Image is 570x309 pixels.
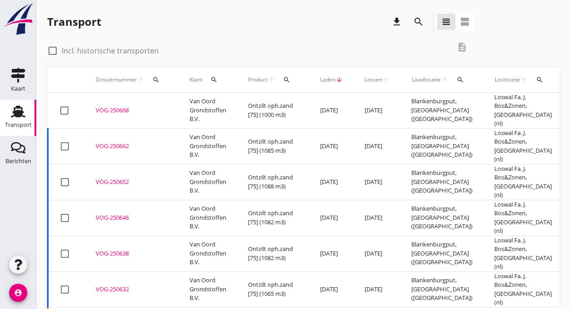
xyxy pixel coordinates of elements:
div: Transport [5,122,32,128]
i: search [210,76,218,83]
i: view_agenda [459,16,470,27]
span: Lossen [365,76,382,84]
span: Loslocatie [494,76,520,84]
i: search [283,76,290,83]
div: Berichten [5,158,31,164]
td: Ontzilt oph.zand [75] (1085 m3) [237,128,309,164]
div: VOG-250632 [96,285,168,294]
td: Loswal Fa. J. Bos&Zonen, [GEOGRAPHIC_DATA] (nl) [483,200,563,236]
i: arrow_upward [520,76,528,83]
td: Blankenburgput, [GEOGRAPHIC_DATA] ([GEOGRAPHIC_DATA]) [400,236,483,271]
td: [DATE] [309,164,354,200]
td: Van Oord Grondstoffen B.V. [179,128,237,164]
div: VOG-250662 [96,142,168,151]
td: Loswal Fa. J. Bos&Zonen, [GEOGRAPHIC_DATA] (nl) [483,236,563,271]
div: Klant [190,69,226,91]
td: Van Oord Grondstoffen B.V. [179,164,237,200]
td: Van Oord Grondstoffen B.V. [179,93,237,129]
td: Ontzilt oph.zand [75] (1088 m3) [237,164,309,200]
i: search [536,76,543,83]
td: Blankenburgput, [GEOGRAPHIC_DATA] ([GEOGRAPHIC_DATA]) [400,128,483,164]
span: Product [248,76,268,84]
td: Ontzilt oph.zand [75] (1082 m3) [237,236,309,271]
td: Loswal Fa. J. Bos&Zonen, [GEOGRAPHIC_DATA] (nl) [483,164,563,200]
td: [DATE] [309,200,354,236]
td: [DATE] [354,236,400,271]
img: logo-small.a267ee39.svg [2,2,34,36]
div: VOG-250652 [96,178,168,187]
td: Loswal Fa. J. Bos&Zonen, [GEOGRAPHIC_DATA] (nl) [483,93,563,129]
td: [DATE] [309,236,354,271]
td: Blankenburgput, [GEOGRAPHIC_DATA] ([GEOGRAPHIC_DATA]) [400,93,483,129]
td: [DATE] [354,93,400,129]
td: [DATE] [309,128,354,164]
i: arrow_upward [268,76,275,83]
span: Laden [320,76,336,84]
td: [DATE] [354,164,400,200]
i: arrow_downward [336,76,343,83]
td: [DATE] [309,271,354,307]
td: [DATE] [309,93,354,129]
td: Van Oord Grondstoffen B.V. [179,200,237,236]
td: Ontzilt oph.zand [75] (1082 m3) [237,200,309,236]
td: Van Oord Grondstoffen B.V. [179,271,237,307]
td: Blankenburgput, [GEOGRAPHIC_DATA] ([GEOGRAPHIC_DATA]) [400,271,483,307]
span: Laadlocatie [411,76,441,84]
td: Loswal Fa. J. Bos&Zonen, [GEOGRAPHIC_DATA] (nl) [483,271,563,307]
i: arrow_upward [137,76,144,83]
td: Blankenburgput, [GEOGRAPHIC_DATA] ([GEOGRAPHIC_DATA]) [400,200,483,236]
i: arrow_upward [382,76,390,83]
td: Loswal Fa. J. Bos&Zonen, [GEOGRAPHIC_DATA] (nl) [483,128,563,164]
div: VOG-250646 [96,213,168,222]
td: Blankenburgput, [GEOGRAPHIC_DATA] ([GEOGRAPHIC_DATA]) [400,164,483,200]
td: [DATE] [354,271,400,307]
i: search [413,16,424,27]
td: Van Oord Grondstoffen B.V. [179,236,237,271]
div: Kaart [11,86,25,92]
td: Ontzilt oph.zand [75] (1065 m3) [237,271,309,307]
i: download [391,16,402,27]
div: VOG-250668 [96,106,168,115]
td: [DATE] [354,200,400,236]
td: [DATE] [354,128,400,164]
div: Transport [47,14,101,29]
i: arrow_upward [441,76,448,83]
i: account_circle [9,284,27,302]
i: search [457,76,464,83]
td: Ontzilt oph.zand [75] (1000 m3) [237,93,309,129]
label: Incl. historische transporten [62,46,159,55]
span: Dossiernummer [96,76,137,84]
div: VOG-250638 [96,249,168,258]
i: search [152,76,160,83]
i: view_headline [441,16,452,27]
